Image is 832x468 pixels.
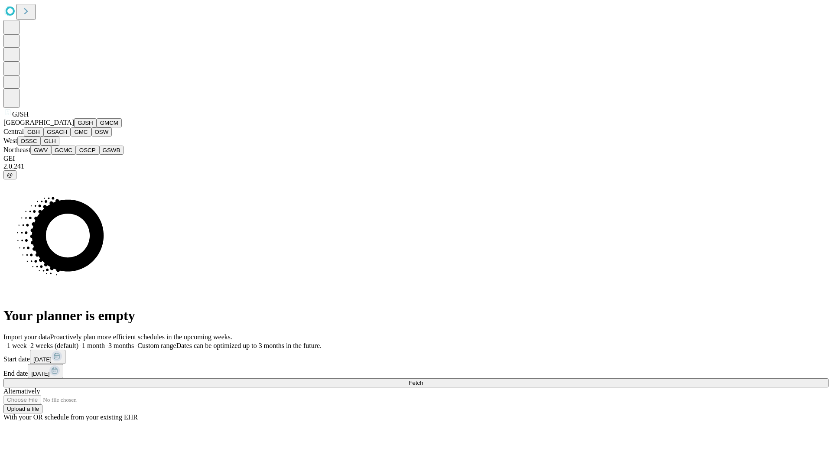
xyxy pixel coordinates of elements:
[3,137,17,144] span: West
[82,342,105,349] span: 1 month
[3,350,829,364] div: Start date
[3,162,829,170] div: 2.0.241
[3,146,30,153] span: Northeast
[76,146,99,155] button: OSCP
[17,136,41,146] button: OSSC
[7,342,27,349] span: 1 week
[3,170,16,179] button: @
[99,146,124,155] button: GSWB
[51,146,76,155] button: GCMC
[30,342,78,349] span: 2 weeks (default)
[7,172,13,178] span: @
[91,127,112,136] button: OSW
[97,118,122,127] button: GMCM
[3,413,138,421] span: With your OR schedule from your existing EHR
[28,364,63,378] button: [DATE]
[3,119,74,126] span: [GEOGRAPHIC_DATA]
[30,146,51,155] button: GWV
[3,155,829,162] div: GEI
[40,136,59,146] button: GLH
[108,342,134,349] span: 3 months
[24,127,43,136] button: GBH
[3,378,829,387] button: Fetch
[3,387,40,395] span: Alternatively
[43,127,71,136] button: GSACH
[30,350,65,364] button: [DATE]
[33,356,52,363] span: [DATE]
[409,380,423,386] span: Fetch
[3,404,42,413] button: Upload a file
[3,308,829,324] h1: Your planner is empty
[50,333,232,341] span: Proactively plan more efficient schedules in the upcoming weeks.
[31,370,49,377] span: [DATE]
[3,128,24,135] span: Central
[3,364,829,378] div: End date
[137,342,176,349] span: Custom range
[3,333,50,341] span: Import your data
[74,118,97,127] button: GJSH
[71,127,91,136] button: GMC
[12,110,29,118] span: GJSH
[176,342,322,349] span: Dates can be optimized up to 3 months in the future.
